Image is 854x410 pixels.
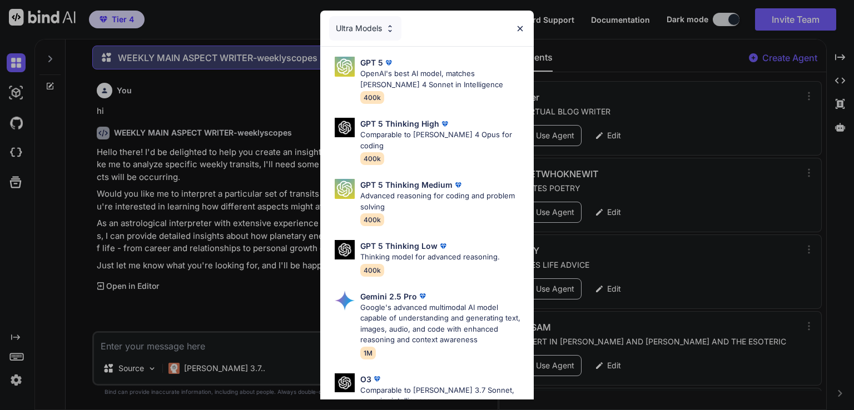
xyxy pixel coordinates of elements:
img: Pick Models [335,118,355,137]
img: Pick Models [335,240,355,259]
img: Pick Models [335,291,355,311]
p: GPT 5 Thinking Low [360,240,438,252]
p: GPT 5 [360,57,383,68]
p: Gemini 2.5 Pro [360,291,417,302]
p: GPT 5 Thinking Medium [360,179,453,191]
img: close [515,24,525,33]
span: 400k [360,152,384,165]
p: Comparable to [PERSON_NAME] 4 Opus for coding [360,129,525,151]
p: GPT 5 Thinking High [360,118,439,129]
p: O3 [360,373,371,385]
span: 400k [360,264,384,277]
p: Google's advanced multimodal AI model capable of understanding and generating text, images, audio... [360,302,525,346]
p: Comparable to [PERSON_NAME] 3.7 Sonnet, superior intelligence [360,385,525,407]
p: Advanced reasoning for coding and problem solving [360,191,525,212]
img: premium [439,118,450,129]
img: premium [438,241,449,252]
img: premium [417,291,428,302]
span: 400k [360,91,384,104]
img: Pick Models [385,24,395,33]
img: premium [453,179,464,191]
img: Pick Models [335,179,355,199]
span: 400k [360,213,384,226]
img: premium [383,57,394,68]
div: Ultra Models [329,16,401,41]
p: OpenAI's best AI model, matches [PERSON_NAME] 4 Sonnet in Intelligence [360,68,525,90]
img: Pick Models [335,57,355,77]
img: premium [371,373,383,384]
span: 1M [360,347,376,359]
img: Pick Models [335,373,355,393]
p: Thinking model for advanced reasoning. [360,252,500,263]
